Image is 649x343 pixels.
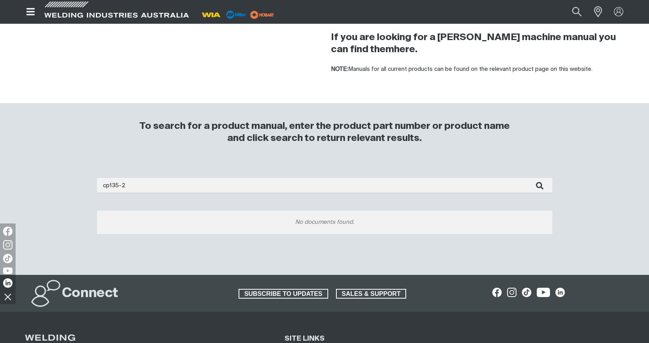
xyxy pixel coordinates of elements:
[337,289,406,299] span: SALES & SUPPORT
[331,66,348,72] strong: NOTE:
[554,3,590,21] input: Product name or item number...
[336,289,407,299] a: SALES & SUPPORT
[3,240,12,250] img: Instagram
[97,211,552,234] div: No documents found.
[1,290,14,303] img: hide socials
[248,12,276,18] a: miller
[3,267,12,274] img: YouTube
[331,33,616,54] strong: If you are looking for a [PERSON_NAME] machine manual you can find them
[3,227,12,236] img: Facebook
[3,254,12,263] img: TikTok
[239,289,327,299] span: SUBSCRIBE TO UPDATES
[239,289,328,299] a: SUBSCRIBE TO UPDATES
[285,335,325,342] span: SITE LINKS
[97,178,552,193] input: Enter search...
[331,65,626,74] p: Manuals for all current products can be found on the relevant product page on this website.
[394,45,417,54] a: here.
[136,120,513,144] h3: To search for a product manual, enter the product part number or product name and click search to...
[564,3,590,21] button: Search products
[62,285,118,302] h2: Connect
[3,278,12,288] img: LinkedIn
[248,9,276,21] img: miller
